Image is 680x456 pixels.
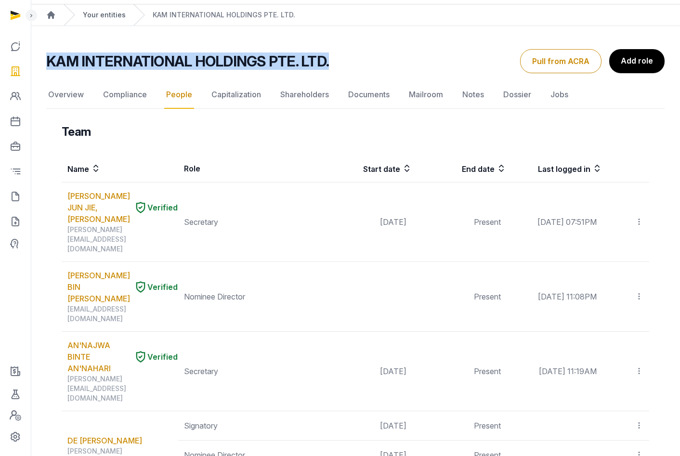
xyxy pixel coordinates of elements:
a: KAM INTERNATIONAL HOLDINGS PTE. LTD. [153,10,295,20]
span: Verified [147,281,178,293]
a: Shareholders [278,81,331,109]
h3: Team [62,124,91,140]
a: People [164,81,194,109]
td: [DATE] [317,182,412,262]
nav: Breadcrumb [31,4,680,26]
span: Verified [147,202,178,213]
a: Capitalization [209,81,263,109]
a: [PERSON_NAME] BIN [PERSON_NAME] [67,270,130,304]
button: Pull from ACRA [520,49,602,73]
span: [DATE] 11:19AM [539,366,597,376]
a: Compliance [101,81,149,109]
td: Secretary [178,182,317,262]
th: Start date [317,155,412,182]
th: End date [412,155,507,182]
a: Overview [46,81,86,109]
span: Verified [147,351,178,363]
a: Documents [346,81,392,109]
div: [PERSON_NAME][EMAIL_ADDRESS][DOMAIN_NAME] [67,374,178,403]
span: Present [474,217,501,227]
a: Dossier [501,81,533,109]
a: Add role [609,49,665,73]
th: Role [178,155,317,182]
span: Present [474,421,501,430]
div: [PERSON_NAME][EMAIL_ADDRESS][DOMAIN_NAME] [67,225,178,254]
a: AN'NAJWA BINTE AN'NAHARI [67,339,130,374]
td: Nominee Director [178,262,317,332]
td: Signatory [178,411,317,441]
a: DE [PERSON_NAME] [67,435,142,446]
span: [DATE] 07:51PM [537,217,597,227]
th: Name [62,155,178,182]
a: Your entities [83,10,126,20]
div: [EMAIL_ADDRESS][DOMAIN_NAME] [67,304,178,324]
a: Jobs [549,81,570,109]
a: Mailroom [407,81,445,109]
span: Present [474,366,501,376]
nav: Tabs [46,81,665,109]
td: [DATE] [317,332,412,411]
td: Secretary [178,332,317,411]
span: Present [474,292,501,301]
th: Last logged in [507,155,602,182]
a: Notes [460,81,486,109]
h2: KAM INTERNATIONAL HOLDINGS PTE. LTD. [46,52,329,70]
span: [DATE] 11:08PM [538,292,597,301]
a: [PERSON_NAME] JUN JIE, [PERSON_NAME] [67,190,130,225]
td: [DATE] [317,411,412,441]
